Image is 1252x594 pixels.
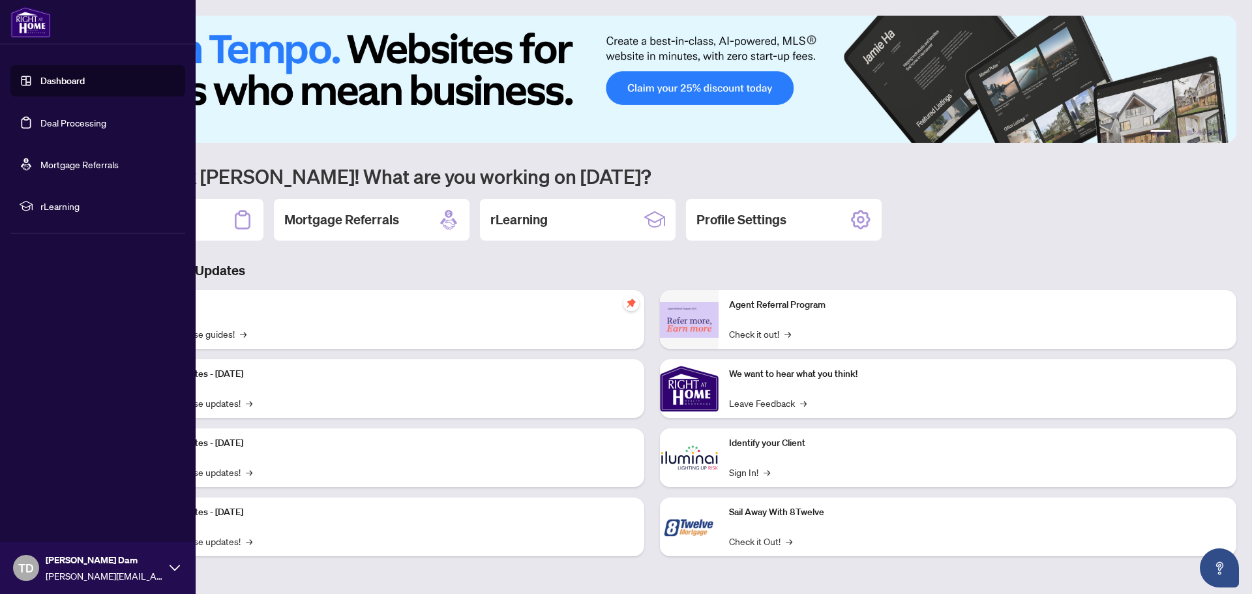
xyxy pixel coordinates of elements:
p: Sail Away With 8Twelve [729,505,1226,520]
button: 5 [1208,130,1213,135]
h2: rLearning [490,211,548,229]
p: Platform Updates - [DATE] [137,505,634,520]
button: 4 [1197,130,1202,135]
img: We want to hear what you think! [660,359,719,418]
button: 6 [1218,130,1223,135]
span: → [784,327,791,341]
a: Check it out!→ [729,327,791,341]
a: Mortgage Referrals [40,158,119,170]
h2: Mortgage Referrals [284,211,399,229]
a: Deal Processing [40,117,106,128]
button: Open asap [1200,548,1239,587]
span: → [246,396,252,410]
p: Identify your Client [729,436,1226,451]
p: Agent Referral Program [729,298,1226,312]
span: [PERSON_NAME][EMAIL_ADDRESS][DOMAIN_NAME] [46,569,163,583]
span: → [246,465,252,479]
p: We want to hear what you think! [729,367,1226,381]
img: Identify your Client [660,428,719,487]
button: 2 [1176,130,1182,135]
h3: Brokerage & Industry Updates [68,261,1236,280]
h2: Profile Settings [696,211,786,229]
a: Leave Feedback→ [729,396,807,410]
button: 1 [1150,130,1171,135]
a: Check it Out!→ [729,534,792,548]
span: [PERSON_NAME] Dam [46,553,163,567]
span: TD [18,559,34,577]
h1: Welcome back [PERSON_NAME]! What are you working on [DATE]? [68,164,1236,188]
img: logo [10,7,51,38]
button: 3 [1187,130,1192,135]
span: → [240,327,246,341]
span: → [786,534,792,548]
span: → [246,534,252,548]
p: Self-Help [137,298,634,312]
span: pushpin [623,295,639,311]
img: Slide 0 [68,16,1236,143]
span: → [800,396,807,410]
img: Agent Referral Program [660,302,719,338]
span: → [764,465,770,479]
p: Platform Updates - [DATE] [137,367,634,381]
p: Platform Updates - [DATE] [137,436,634,451]
span: rLearning [40,199,176,213]
img: Sail Away With 8Twelve [660,497,719,556]
a: Sign In!→ [729,465,770,479]
a: Dashboard [40,75,85,87]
